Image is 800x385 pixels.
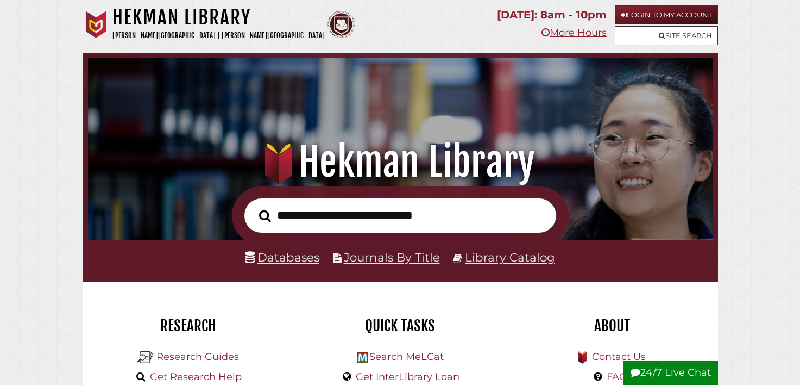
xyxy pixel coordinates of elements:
a: Login to My Account [615,5,718,24]
i: Search [259,209,271,222]
a: Get InterLibrary Loan [356,371,459,383]
h2: About [514,316,710,335]
h1: Hekman Library [112,5,325,29]
a: Journals By Title [344,250,440,264]
h2: Quick Tasks [303,316,498,335]
a: Contact Us [592,351,646,363]
a: Site Search [615,26,718,45]
a: Research Guides [156,351,239,363]
img: Hekman Library Logo [357,352,368,363]
h2: Research [91,316,286,335]
a: Databases [245,250,319,264]
a: Library Catalog [465,250,555,264]
a: More Hours [541,27,607,39]
img: Hekman Library Logo [137,349,154,365]
p: [DATE]: 8am - 10pm [497,5,607,24]
button: Search [254,207,276,225]
a: FAQs [607,371,632,383]
p: [PERSON_NAME][GEOGRAPHIC_DATA] | [PERSON_NAME][GEOGRAPHIC_DATA] [112,29,325,42]
img: Calvin University [83,11,110,38]
img: Calvin Theological Seminary [327,11,355,38]
a: Search MeLCat [369,351,444,363]
h1: Hekman Library [100,138,701,186]
a: Get Research Help [150,371,242,383]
